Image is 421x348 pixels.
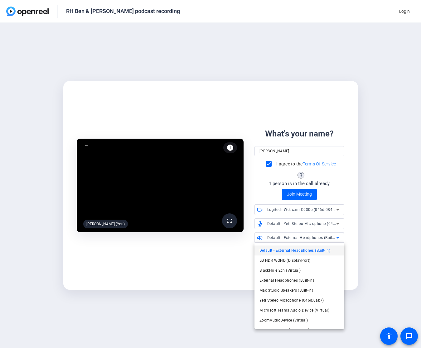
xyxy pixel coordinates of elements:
span: Mic + Blackhole (Aggregate) [259,327,310,334]
span: Default - External Headphones (Built-in) [259,247,330,254]
span: Microsoft Teams Audio Device (Virtual) [259,307,329,314]
span: ZoomAudioDevice (Virtual) [259,317,308,324]
span: External Headphones (Built-in) [259,277,314,284]
span: BlackHole 2ch (Virtual) [259,267,301,274]
span: Mac Studio Speakers (Built-in) [259,287,313,294]
span: Yeti Stereo Microphone (046d:0ab7) [259,297,324,304]
span: LG HDR WQHD (DisplayPort) [259,257,310,264]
